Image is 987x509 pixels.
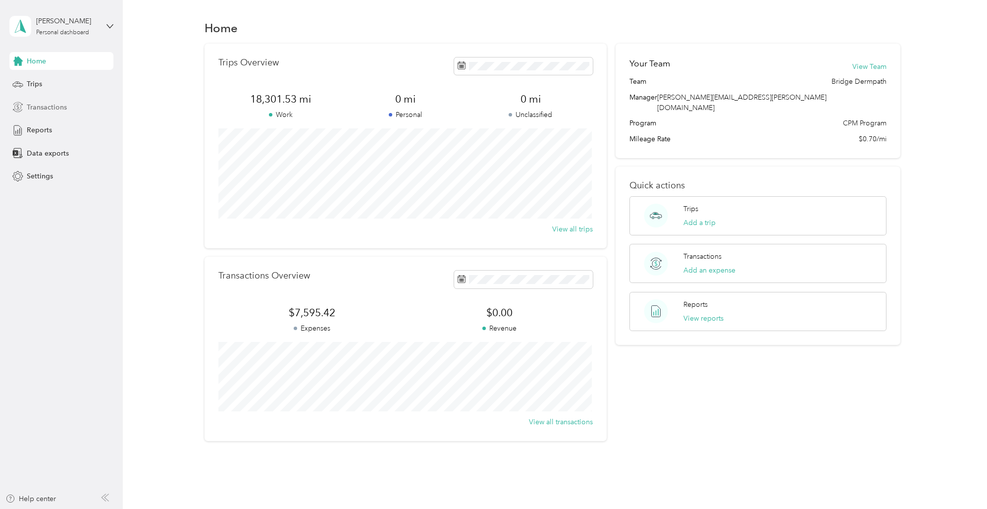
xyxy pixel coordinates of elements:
[36,16,98,26] div: [PERSON_NAME]
[683,299,708,310] p: Reports
[27,148,69,159] span: Data exports
[529,417,593,427] button: View all transactions
[27,102,67,113] span: Transactions
[657,93,827,112] span: [PERSON_NAME][EMAIL_ADDRESS][PERSON_NAME][DOMAIN_NAME]
[218,306,406,320] span: $7,595.42
[932,453,987,509] iframe: Everlance-gr Chat Button Frame
[629,118,656,128] span: Program
[406,323,593,334] p: Revenue
[343,110,468,120] p: Personal
[27,171,53,181] span: Settings
[406,306,593,320] span: $0.00
[205,23,238,33] h1: Home
[552,224,593,234] button: View all trips
[843,118,886,128] span: CPM Program
[859,134,886,144] span: $0.70/mi
[27,125,52,135] span: Reports
[36,30,89,36] div: Personal dashboard
[629,92,657,113] span: Manager
[629,134,671,144] span: Mileage Rate
[852,61,886,72] button: View Team
[629,180,886,191] p: Quick actions
[27,56,46,66] span: Home
[218,271,310,281] p: Transactions Overview
[218,110,343,120] p: Work
[683,313,724,324] button: View reports
[683,204,698,214] p: Trips
[343,92,468,106] span: 0 mi
[468,110,593,120] p: Unclassified
[683,251,722,262] p: Transactions
[468,92,593,106] span: 0 mi
[218,57,279,68] p: Trips Overview
[629,57,670,70] h2: Your Team
[629,76,646,87] span: Team
[683,218,716,228] button: Add a trip
[831,76,886,87] span: Bridge Dermpath
[27,79,42,89] span: Trips
[218,323,406,334] p: Expenses
[683,265,735,276] button: Add an expense
[5,494,56,504] button: Help center
[218,92,343,106] span: 18,301.53 mi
